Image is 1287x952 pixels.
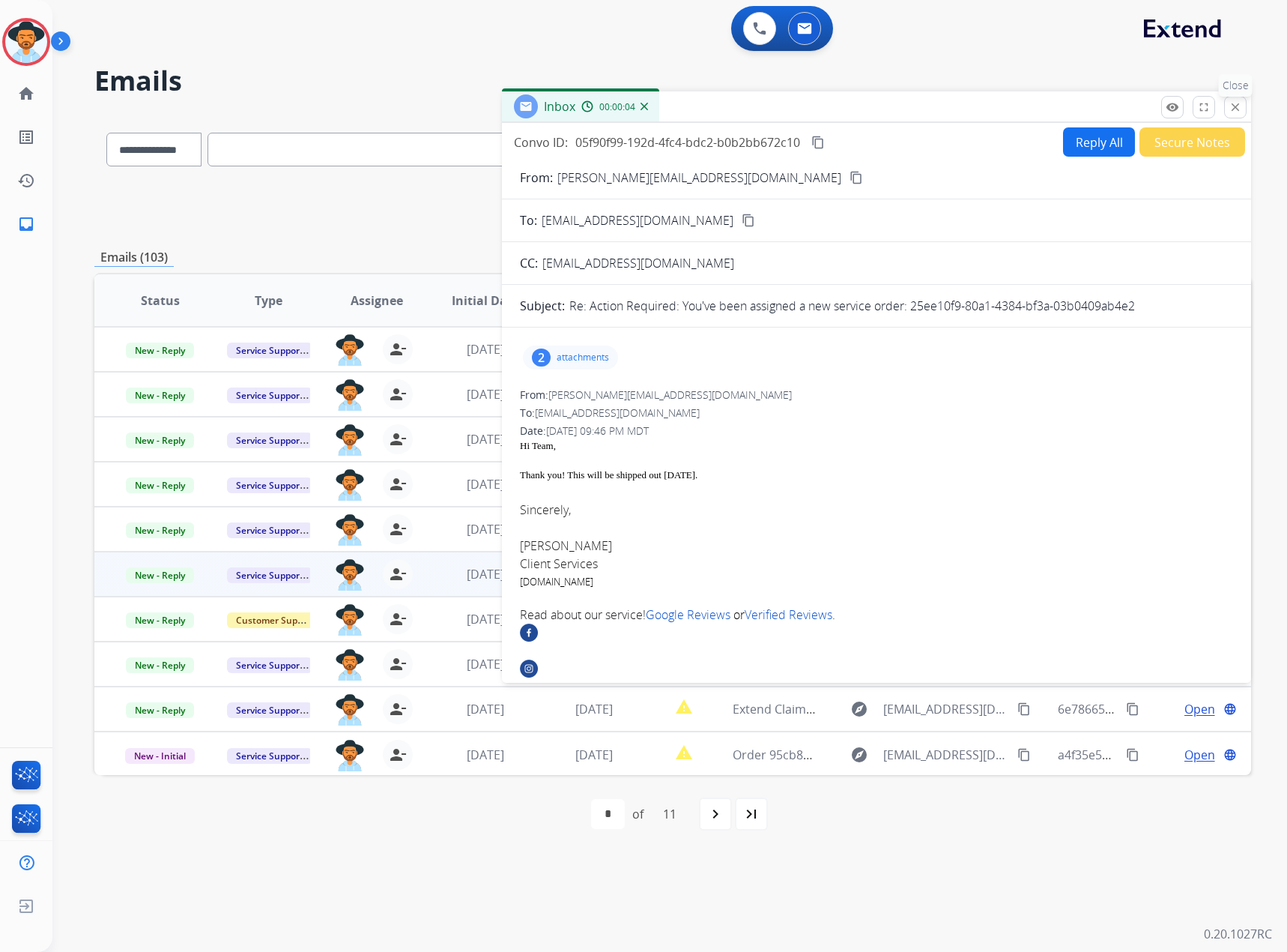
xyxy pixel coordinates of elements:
button: Reply All [1063,127,1135,157]
span: Service Support [227,748,312,764]
mat-icon: content_copy [742,214,755,227]
span: New - Reply [126,657,194,673]
span: Service Support [227,657,312,673]
span: Assignee [351,292,403,310]
mat-icon: report_problem [675,698,693,716]
mat-icon: explore [850,746,868,764]
img: agent-avatar [335,694,365,726]
mat-icon: remove_red_eye [1166,100,1179,114]
span: Service Support [227,343,312,358]
div: of [632,805,643,823]
mat-icon: content_copy [1017,748,1031,762]
mat-icon: content_copy [1126,748,1139,762]
span: [EMAIL_ADDRESS][DOMAIN_NAME] [883,700,1010,718]
mat-icon: navigate_next [706,805,724,823]
p: 0.20.1027RC [1204,925,1272,943]
span: [DATE] [575,747,613,763]
button: Secure Notes [1139,127,1245,157]
span: Service Support [227,388,312,403]
span: [EMAIL_ADDRESS][DOMAIN_NAME] [535,406,700,420]
span: Status [141,292,180,310]
span: Service Support [227,567,312,583]
span: Service Support [227,702,312,718]
a: Google Reviews [646,606,730,623]
span: or [733,606,745,623]
mat-icon: last_page [742,805,760,823]
span: [DATE] [467,701,504,717]
p: CC: [520,254,538,272]
img: agent-avatar [335,649,365,681]
span: Service Support [227,522,312,538]
mat-icon: content_copy [811,136,825,149]
mat-icon: inbox [17,215,35,233]
span: [EMAIL_ADDRESS][DOMAIN_NAME] [542,211,733,229]
span: New - Reply [126,343,194,358]
button: Close [1224,96,1247,118]
div: 2 [532,349,551,367]
span: [DATE] [467,611,504,627]
span: New - Initial [125,748,195,764]
span: Order 95cb850d-bf07-4e50-9815-5ac8d5ce1c7b [733,747,998,763]
mat-icon: close [1229,100,1242,114]
img: circle.png [520,624,538,642]
span: [PERSON_NAME][EMAIL_ADDRESS][DOMAIN_NAME] [548,388,792,402]
img: agent-avatar [335,740,365,771]
font: Client Services [520,555,598,572]
span: Extend Claim - [PERSON_NAME] [PERSON_NAME] - Claim ID: 84ccfe22-7c0c-4c5a-a6de-f390022f0584 [733,701,1286,717]
span: Service Support [227,477,312,493]
span: [DATE] 09:46 PM MDT [546,424,649,438]
mat-icon: person_remove [389,475,407,493]
div: Date: [520,424,1233,439]
img: agent-avatar [335,379,365,411]
span: Read about our service! [520,606,730,623]
div: To: [520,406,1233,421]
div: From: [520,388,1233,403]
span: Initial Date [452,292,519,310]
mat-icon: language [1223,702,1237,716]
p: attachments [557,352,609,364]
img: avatar [5,21,47,63]
span: New - Reply [126,702,194,718]
a: ws [818,606,832,623]
mat-icon: home [17,85,35,103]
span: 00:00:04 [599,101,635,113]
mat-icon: language [1223,748,1237,762]
span: Customer Support [227,612,324,628]
h2: Emails [94,66,1251,96]
span: [DATE] [467,341,504,358]
div: Hi Team, [520,439,1233,454]
p: To: [520,211,537,229]
p: From: [520,169,553,187]
mat-icon: person_remove [389,385,407,403]
a: [DOMAIN_NAME] [520,575,593,588]
p: Re: Action Required: You've been assigned a new service order: 25ee10f9-80a1-4384-bf3a-03b0409ab4e2 [569,297,1135,315]
a: Verified Revie [745,606,818,623]
span: [DATE] [467,521,504,537]
mat-icon: person_remove [389,340,407,358]
mat-icon: person_remove [389,520,407,538]
span: New - Reply [126,612,194,628]
span: Open [1184,700,1215,718]
span: 05f90f99-192d-4fc4-bdc2-b0b2bb672c10 [575,134,800,151]
img: agent-avatar [335,559,365,591]
img: circle.png [520,660,538,678]
span: Service Support [227,433,312,448]
mat-icon: explore [850,700,868,718]
span: [DATE] [467,656,504,672]
span: New - Reply [126,388,194,403]
p: [PERSON_NAME][EMAIL_ADDRESS][DOMAIN_NAME] [557,169,841,187]
mat-icon: person_remove [389,565,407,583]
mat-icon: report_problem [675,744,693,762]
font: Sincerely, [520,501,571,518]
mat-icon: person_remove [389,655,407,673]
mat-icon: person_remove [389,700,407,718]
mat-icon: person_remove [389,430,407,448]
mat-icon: fullscreen [1197,100,1211,114]
span: [EMAIL_ADDRESS][DOMAIN_NAME] [542,255,734,271]
font: [PERSON_NAME] [520,537,612,554]
img: agent-avatar [335,424,365,456]
span: [DATE] [467,566,504,582]
span: Open [1184,746,1215,764]
span: New - Reply [126,567,194,583]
